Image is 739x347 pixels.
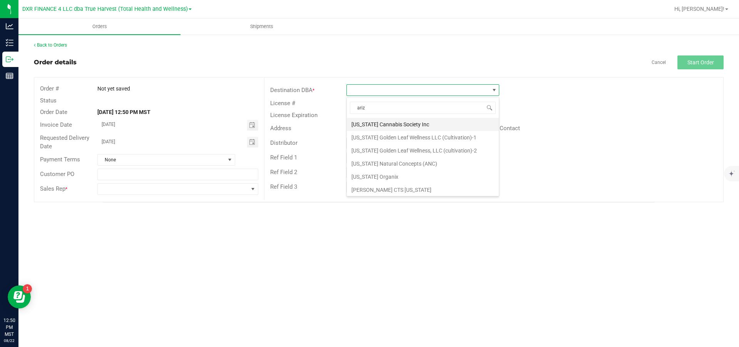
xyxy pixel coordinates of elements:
[97,85,130,92] span: Not yet saved
[34,58,77,67] div: Order details
[18,18,181,35] a: Orders
[97,109,150,115] strong: [DATE] 12:50 PM MST
[3,338,15,344] p: 08/22
[652,59,666,66] a: Cancel
[6,22,13,30] inline-svg: Analytics
[98,154,225,165] span: None
[40,171,74,178] span: Customer PO
[40,134,89,150] span: Requested Delivery Date
[270,183,297,190] span: Ref Field 3
[82,23,117,30] span: Orders
[40,97,57,104] span: Status
[270,100,295,107] span: License #
[8,285,31,308] iframe: Resource center
[500,125,520,132] span: Contact
[247,120,258,131] span: Toggle calendar
[40,156,80,163] span: Payment Terms
[347,131,499,144] li: [US_STATE] Golden Leaf Wellness LLC (Cultivation)-1
[40,109,67,116] span: Order Date
[347,118,499,131] li: [US_STATE] Cannabis Society Inc
[6,39,13,47] inline-svg: Inventory
[270,169,297,176] span: Ref Field 2
[40,185,65,192] span: Sales Rep
[270,87,313,94] span: Destination DBA
[347,183,499,196] li: [PERSON_NAME] CTS [US_STATE]
[40,121,72,128] span: Invoice Date
[240,23,284,30] span: Shipments
[270,125,291,132] span: Address
[347,157,499,170] li: [US_STATE] Natural Concepts (ANC)
[270,139,298,146] span: Distributor
[347,144,499,157] li: [US_STATE] Golden Leaf Wellness, LLC (cultivation)-2
[270,154,297,161] span: Ref Field 1
[674,6,724,12] span: Hi, [PERSON_NAME]!
[22,6,188,12] span: DXR FINANCE 4 LLC dba True Harvest (Total Health and Wellness)
[6,55,13,63] inline-svg: Outbound
[6,72,13,80] inline-svg: Reports
[247,137,258,148] span: Toggle calendar
[3,317,15,338] p: 12:50 PM MST
[23,284,32,293] iframe: Resource center unread badge
[270,112,318,119] span: License Expiration
[40,85,59,92] span: Order #
[181,18,343,35] a: Shipments
[347,170,499,183] li: [US_STATE] Organix
[677,55,724,69] button: Start Order
[687,59,714,65] span: Start Order
[34,42,67,48] a: Back to Orders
